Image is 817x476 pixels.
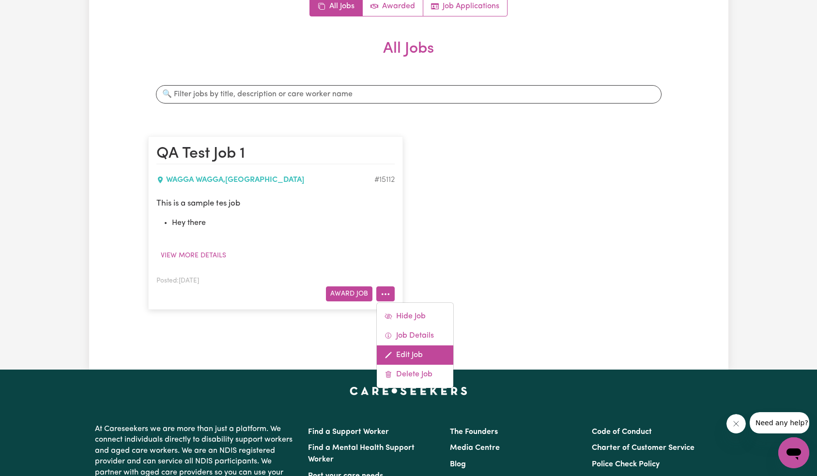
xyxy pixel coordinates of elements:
h2: QA Test Job 1 [156,145,395,164]
li: Hey there [172,217,395,229]
iframe: Message from company [750,412,809,433]
div: More options [376,302,454,388]
iframe: Close message [726,414,746,433]
a: Find a Support Worker [308,428,389,436]
a: Job Details [377,326,453,345]
a: Media Centre [450,444,500,452]
a: Charter of Customer Service [592,444,694,452]
a: Hide Job [377,307,453,326]
button: Award Job [326,286,372,301]
a: Careseekers home page [350,387,467,395]
button: More options [376,286,395,301]
input: 🔍 Filter jobs by title, description or care worker name [156,85,662,104]
a: Police Check Policy [592,461,660,468]
div: Job ID #15112 [374,174,395,186]
button: View more details [156,248,231,263]
a: Code of Conduct [592,428,652,436]
div: WAGGA WAGGA , [GEOGRAPHIC_DATA] [156,174,374,186]
a: Edit Job [377,345,453,365]
h2: All Jobs [148,40,669,74]
a: The Founders [450,428,498,436]
a: Delete Job [377,365,453,384]
iframe: Button to launch messaging window [778,437,809,468]
p: This is a sample tes job [156,197,395,209]
span: Posted: [DATE] [156,278,199,284]
a: Find a Mental Health Support Worker [308,444,415,463]
a: Blog [450,461,466,468]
